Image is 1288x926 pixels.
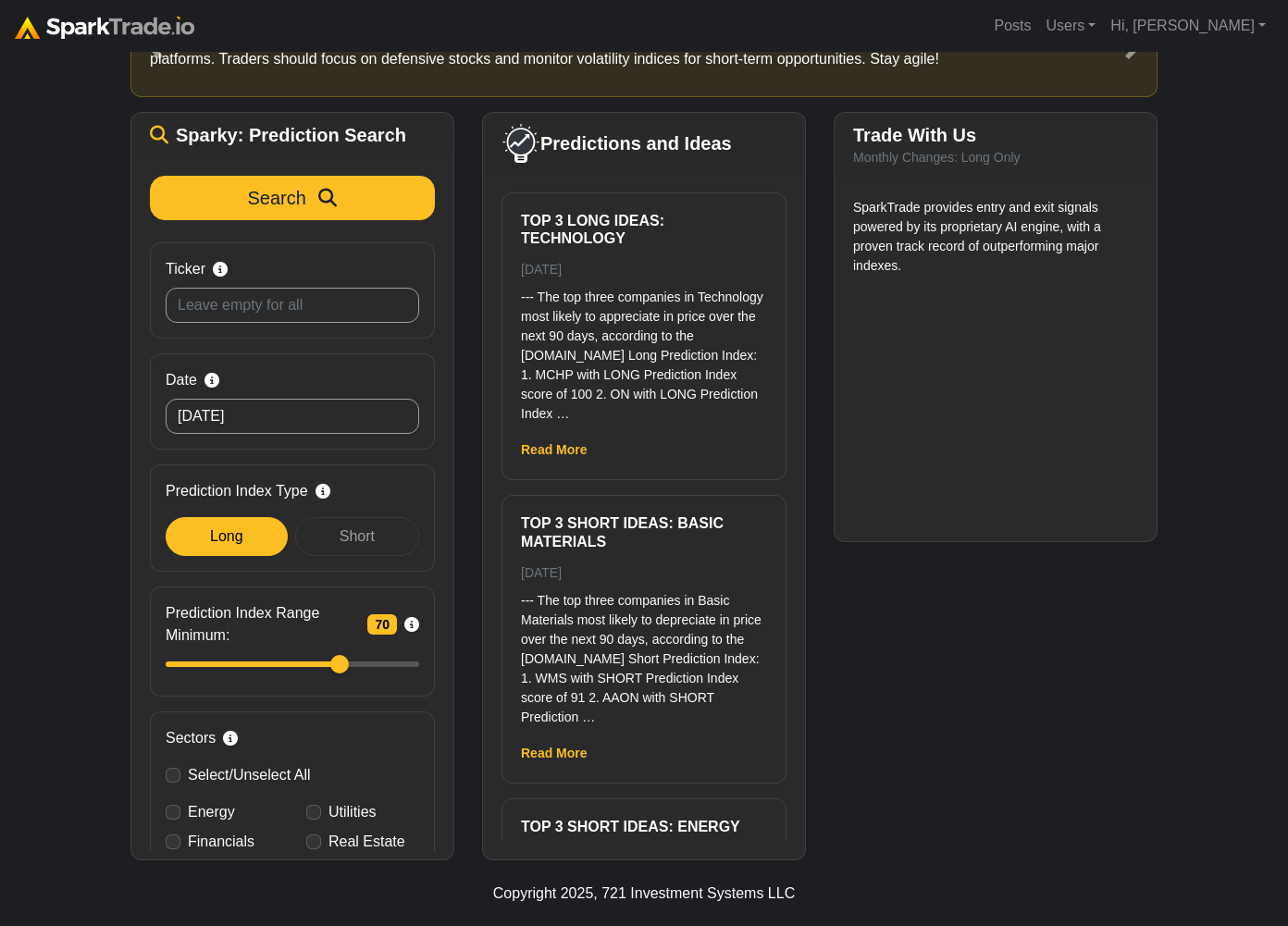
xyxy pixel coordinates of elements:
[521,212,767,424] a: Top 3 Long ideas: Technology [DATE] --- The top three companies in Technology most likely to appr...
[521,818,767,835] h6: Top 3 Short ideas: Energy
[295,517,419,556] div: Short
[188,831,254,853] label: Financials
[166,369,197,391] span: Date
[248,188,306,208] span: Search
[340,528,375,544] span: Short
[166,727,216,749] span: Sectors
[853,124,1138,146] h5: Trade With Us
[521,514,767,549] h6: Top 3 Short ideas: Basic Materials
[521,746,588,760] a: Read More
[367,614,397,635] span: 70
[150,176,435,220] button: Search
[1103,7,1273,44] a: Hi, [PERSON_NAME]
[493,883,795,905] div: Copyright 2025, 721 Investment Systems LLC
[166,258,205,280] span: Ticker
[521,565,562,580] small: [DATE]
[521,514,767,726] a: Top 3 Short ideas: Basic Materials [DATE] --- The top three companies in Basic Materials most lik...
[166,602,360,647] span: Prediction Index Range Minimum:
[328,801,377,823] label: Utilities
[166,517,288,556] div: Long
[521,442,588,457] a: Read More
[15,17,194,39] img: sparktrade.png
[853,150,1021,165] small: Monthly Changes: Long Only
[1038,7,1103,44] a: Users
[521,262,562,277] small: [DATE]
[521,288,767,424] p: --- The top three companies in Technology most likely to appreciate in price over the next 90 day...
[328,831,405,853] label: Real Estate
[176,124,406,146] span: Sparky: Prediction Search
[853,198,1138,276] p: SparkTrade provides entry and exit signals powered by its proprietary AI engine, with a proven tr...
[188,801,235,823] label: Energy
[521,591,767,727] p: --- The top three companies in Basic Materials most likely to depreciate in price over the next 9...
[986,7,1038,44] a: Posts
[166,288,419,323] input: Leave empty for all
[540,132,732,154] span: Predictions and Ideas
[210,528,243,544] span: Long
[188,767,311,783] span: Select/Unselect All
[521,212,767,247] h6: Top 3 Long ideas: Technology
[166,480,308,502] span: Prediction Index Type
